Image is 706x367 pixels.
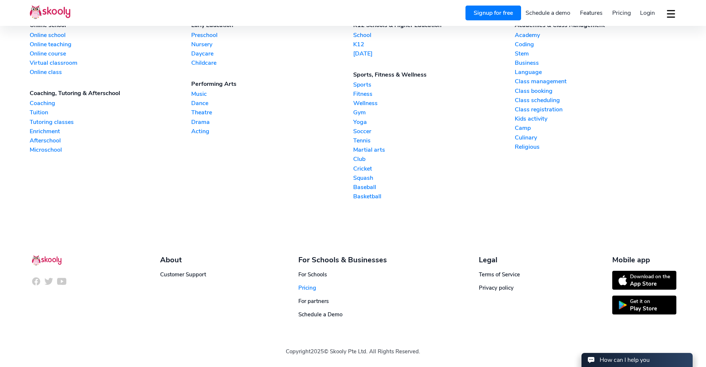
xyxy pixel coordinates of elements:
[515,87,676,95] a: Class booking
[479,271,520,278] a: Terms of Service
[612,9,631,17] span: Pricing
[353,183,515,191] a: Baseball
[353,155,515,163] a: Club
[353,174,515,182] a: Squash
[191,40,353,48] a: Nursery
[353,81,515,89] a: Sports
[630,280,670,287] div: App Store
[515,134,676,142] a: Culinary
[353,99,515,107] a: Wellness
[353,108,515,117] a: Gym
[191,127,353,135] a: Acting
[30,68,191,76] a: Online class
[353,31,515,39] a: School
[32,255,62,265] img: Skooly
[666,5,676,22] button: dropdown menu
[30,146,191,154] a: Microschool
[191,50,353,58] a: Daycare
[298,311,342,318] a: Schedule a Demo
[353,50,515,58] a: [DATE]
[515,77,676,85] a: Class management
[353,192,515,201] a: Basketball
[353,90,515,98] a: Fitness
[515,40,676,48] a: Coding
[575,7,607,19] a: Features
[465,6,521,20] a: Signup for free
[619,275,627,285] img: icon-appstore
[44,277,53,286] img: icon-twitter
[57,277,66,286] img: icon-youtube
[612,255,676,265] div: Mobile app
[515,105,676,114] a: Class registration
[298,284,316,292] a: Pricing
[30,5,70,19] img: Skooly
[515,68,676,76] a: Language
[619,301,627,309] img: icon-playstore
[311,348,324,355] span: 2025
[30,108,191,117] a: Tuition
[515,143,676,151] a: Religious
[160,255,206,265] div: About
[298,297,329,305] a: For partners
[353,40,515,48] a: K12
[612,296,676,314] a: Get it onPlay Store
[630,298,657,305] div: Get it on
[30,318,676,367] div: Copyright © Skooly Pte Ltd. All Rights Reserved.
[191,108,353,117] a: Theatre
[353,127,515,135] a: Soccer
[353,146,515,154] a: Martial arts
[191,59,353,67] a: Childcare
[479,255,520,265] div: Legal
[515,115,676,123] a: Kids activity
[353,137,515,145] a: Tennis
[479,284,514,292] a: Privacy policy
[640,9,655,17] span: Login
[191,80,353,88] div: Performing Arts
[191,90,353,98] a: Music
[515,59,676,67] a: Business
[191,31,353,39] a: Preschool
[32,277,41,286] img: icon-facebook
[521,7,576,19] a: Schedule a demo
[515,50,676,58] a: Stem
[630,305,657,312] div: Play Store
[635,7,660,19] a: Login
[30,89,191,97] div: Coaching, Tutoring & Afterschool
[160,271,206,278] a: Customer Support
[191,118,353,126] a: Drama
[298,271,327,278] a: For Schools
[353,71,515,79] div: Sports, Fitness & Wellness
[353,118,515,126] a: Yoga
[30,99,191,107] a: Coaching
[30,31,191,39] a: Online school
[515,96,676,104] a: Class scheduling
[612,271,676,290] a: Download on theApp Store
[607,7,636,19] a: Pricing
[515,31,676,39] a: Academy
[30,127,191,135] a: Enrichment
[30,59,191,67] a: Virtual classroom
[30,40,191,48] a: Online teaching
[630,273,670,280] div: Download on the
[191,99,353,107] a: Dance
[515,124,676,132] a: Camp
[30,137,191,145] a: Afterschool
[30,50,191,58] a: Online course
[298,255,387,265] div: For Schools & Businesses
[353,165,515,173] a: Cricket
[30,118,191,126] a: Tutoring classes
